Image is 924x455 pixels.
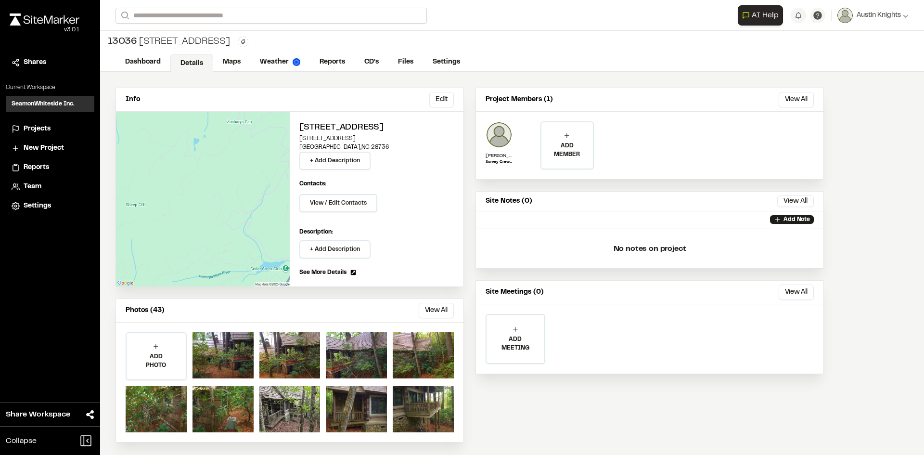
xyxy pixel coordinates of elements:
[779,285,814,300] button: View All
[299,121,454,134] h2: [STREET_ADDRESS]
[126,305,165,316] p: Photos (43)
[419,303,454,318] button: View All
[777,195,814,207] button: View All
[486,196,532,207] p: Site Notes (0)
[24,124,51,134] span: Projects
[24,162,49,173] span: Reports
[299,152,371,170] button: + Add Description
[738,5,783,26] button: Open AI Assistant
[12,143,89,154] a: New Project
[857,10,901,21] span: Austin Knights
[12,124,89,134] a: Projects
[6,83,94,92] p: Current Workspace
[486,94,553,105] p: Project Members (1)
[6,409,70,420] span: Share Workspace
[24,201,51,211] span: Settings
[484,234,816,264] p: No notes on project
[126,94,140,105] p: Info
[355,53,388,71] a: CD's
[127,352,186,370] p: ADD PHOTO
[486,152,513,159] p: [PERSON_NAME]
[299,268,346,277] span: See More Details
[24,57,46,68] span: Shares
[738,5,787,26] div: Open AI Assistant
[837,8,853,23] img: User
[299,240,371,259] button: + Add Description
[486,287,544,298] p: Site Meetings (0)
[115,8,133,24] button: Search
[24,143,64,154] span: New Project
[783,215,810,224] p: Add Note
[299,134,454,143] p: [STREET_ADDRESS]
[837,8,909,23] button: Austin Knights
[486,159,513,165] p: Survey Crew Chief
[299,228,454,236] p: Description:
[213,53,250,71] a: Maps
[10,13,79,26] img: rebrand.png
[779,92,814,107] button: View All
[487,335,544,352] p: ADD MEETING
[250,53,310,71] a: Weather
[6,435,37,447] span: Collapse
[108,35,137,49] span: 13036
[388,53,423,71] a: Files
[12,100,75,108] h3: SeamonWhiteside Inc.
[12,57,89,68] a: Shares
[238,37,248,47] button: Edit Tags
[293,58,300,66] img: precipai.png
[423,53,470,71] a: Settings
[24,182,41,192] span: Team
[10,26,79,34] div: Oh geez...please don't...
[429,92,454,107] button: Edit
[752,10,779,21] span: AI Help
[12,201,89,211] a: Settings
[299,143,454,152] p: [GEOGRAPHIC_DATA] , NC 28736
[108,35,230,49] div: [STREET_ADDRESS]
[299,180,326,188] p: Contacts:
[12,162,89,173] a: Reports
[12,182,89,192] a: Team
[115,53,170,71] a: Dashboard
[170,54,213,72] a: Details
[310,53,355,71] a: Reports
[541,142,592,159] p: ADD MEMBER
[486,121,513,148] img: Morgan Beumee
[299,194,377,212] button: View / Edit Contacts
